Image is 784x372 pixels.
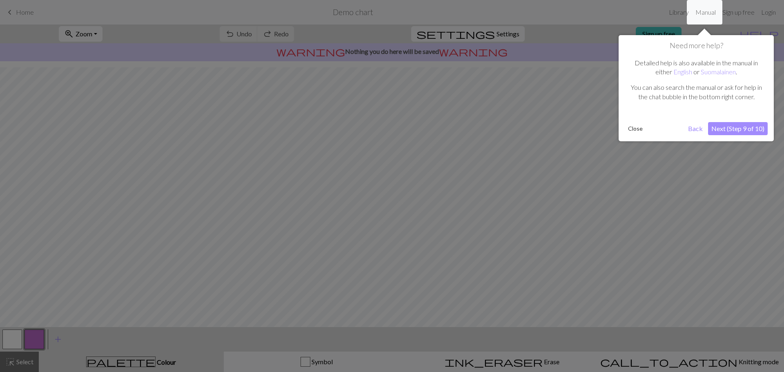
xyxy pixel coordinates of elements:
a: Suomalainen [701,68,736,76]
h1: Need more help? [625,41,768,50]
button: Next (Step 9 of 10) [708,122,768,135]
p: You can also search the manual or ask for help in the chat bubble in the bottom right corner. [629,83,764,101]
p: Detailed help is also available in the manual in either or . [629,58,764,77]
a: English [673,68,692,76]
button: Close [625,123,646,135]
button: Back [685,122,706,135]
div: Need more help? [619,35,774,141]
